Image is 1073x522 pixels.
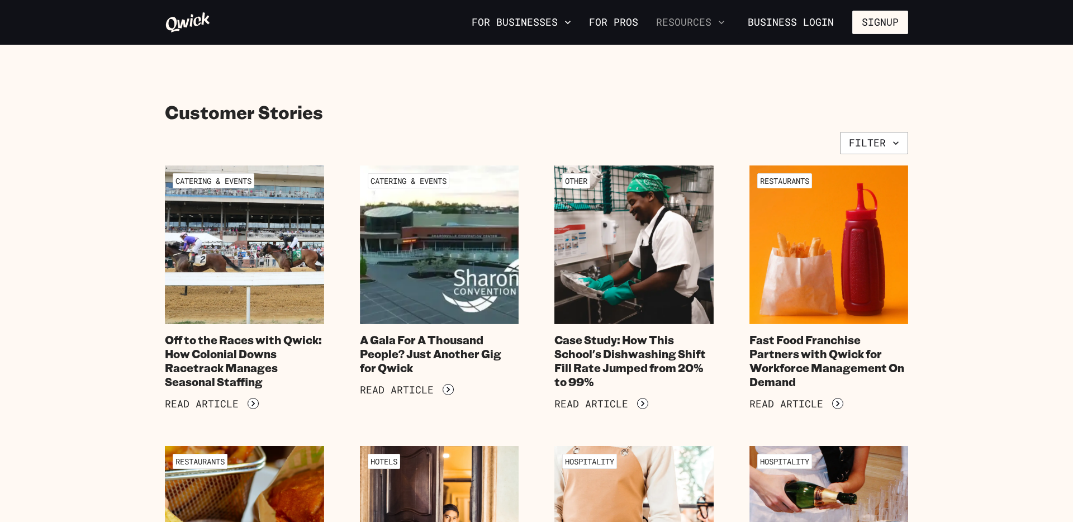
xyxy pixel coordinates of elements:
h4: Fast Food Franchise Partners with Qwick for Workforce Management On Demand [749,333,909,389]
a: Catering & EventsA Gala For A Thousand People? Just Another Gig for QwickRead Article [360,165,519,410]
a: OtherCase Study: How This School's Dishwashing Shift Fill Rate Jumped from 20% to 99%Read Article [554,165,714,410]
h4: A Gala For A Thousand People? Just Another Gig for Qwick [360,333,519,375]
span: Hospitality [562,454,617,469]
a: Business Login [738,11,843,34]
span: Read Article [165,398,239,410]
span: Catering & Events [368,173,449,188]
a: RestaurantsFast Food Franchise Partners with Qwick for Workforce Management On DemandRead Article [749,165,909,410]
span: Other [562,173,590,188]
h2: Customer Stories [165,101,908,123]
button: Resources [652,13,729,32]
span: Catering & Events [173,173,254,188]
a: Catering & EventsOff to the Races with Qwick: How Colonial Downs Racetrack Manages Seasonal Staff... [165,165,324,410]
button: For Businesses [467,13,576,32]
img: Case Study: How This School's Dishwashing Shift Fill Rate Jumped from 20% to 99% [554,165,714,325]
span: Hospitality [757,454,812,469]
span: Restaurants [173,454,227,469]
a: For Pros [585,13,643,32]
img: Sky photo of the outside of the Sharonville Convention Center [360,165,519,325]
img: View of Colonial Downs horse race track [165,165,324,325]
span: Hotels [368,454,400,469]
span: Read Article [360,384,434,396]
span: Read Article [554,398,628,410]
span: Read Article [749,398,823,410]
span: Restaurants [757,173,812,188]
h4: Off to the Races with Qwick: How Colonial Downs Racetrack Manages Seasonal Staffing [165,333,324,389]
h4: Case Study: How This School's Dishwashing Shift Fill Rate Jumped from 20% to 99% [554,333,714,389]
button: Signup [852,11,908,34]
img: fries and ketchup are popular at this fat food franchise that uses Gigpro to cover supplemental s... [749,165,909,325]
button: Filter [840,132,908,154]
